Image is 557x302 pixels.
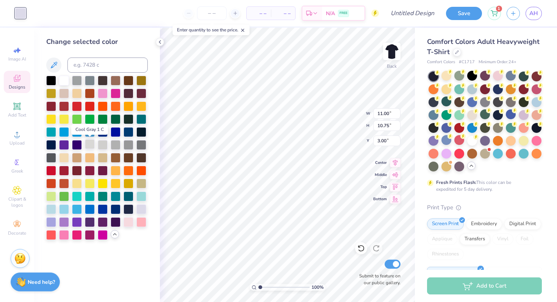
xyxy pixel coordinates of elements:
[436,179,476,185] strong: Fresh Prints Flash:
[311,284,324,291] span: 100 %
[373,184,387,190] span: Top
[529,9,538,18] span: AH
[427,37,540,56] span: Comfort Colors Adult Heavyweight T-Shirt
[492,234,513,245] div: Vinyl
[275,9,291,17] span: – –
[427,234,457,245] div: Applique
[326,9,335,17] span: N/A
[427,249,464,260] div: Rhinestones
[9,140,25,146] span: Upload
[197,6,227,20] input: – –
[373,196,387,202] span: Bottom
[28,279,55,286] strong: Need help?
[466,218,502,230] div: Embroidery
[387,63,397,70] div: Back
[8,56,26,62] span: Image AI
[251,9,266,17] span: – –
[496,6,502,12] span: 1
[4,196,30,208] span: Clipart & logos
[9,84,25,90] span: Designs
[340,11,347,16] span: FREE
[67,58,148,73] input: e.g. 7428 c
[8,230,26,236] span: Decorate
[11,168,23,174] span: Greek
[427,218,464,230] div: Screen Print
[526,7,542,20] a: AH
[46,37,148,47] div: Change selected color
[427,59,455,65] span: Comfort Colors
[479,59,516,65] span: Minimum Order: 24 +
[373,160,387,165] span: Center
[373,172,387,177] span: Middle
[460,234,490,245] div: Transfers
[8,112,26,118] span: Add Text
[459,59,475,65] span: # C1717
[384,44,399,59] img: Back
[71,124,108,135] div: Cool Gray 1 C
[436,179,529,193] div: This color can be expedited for 5 day delivery.
[385,6,440,21] input: Untitled Design
[427,203,542,212] div: Print Type
[516,234,534,245] div: Foil
[355,272,401,286] label: Submit to feature on our public gallery.
[173,25,250,35] div: Enter quantity to see the price.
[504,218,541,230] div: Digital Print
[446,7,482,20] button: Save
